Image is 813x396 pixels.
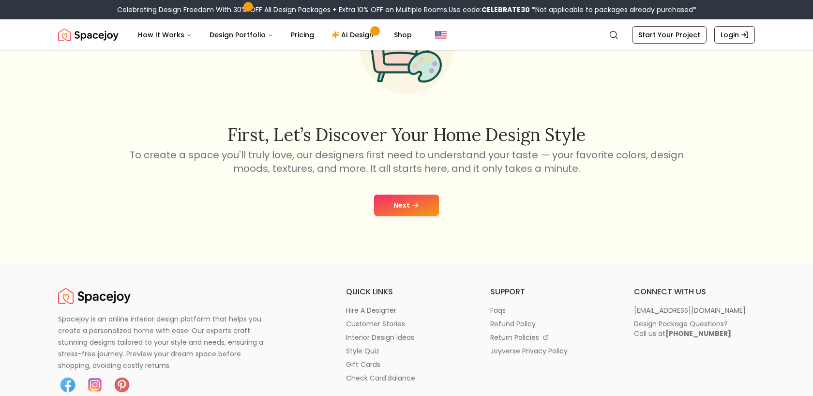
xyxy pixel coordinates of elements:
button: Design Portfolio [202,25,281,45]
p: style quiz [346,346,379,356]
b: CELEBRATE30 [482,5,530,15]
p: check card balance [346,373,415,383]
p: To create a space you'll truly love, our designers first need to understand your taste — your fav... [128,148,685,175]
a: check card balance [346,373,467,383]
img: Spacejoy Logo [58,25,119,45]
img: United States [435,29,447,41]
img: Spacejoy Logo [58,286,131,305]
a: customer stories [346,319,467,329]
a: Spacejoy [58,25,119,45]
p: return policies [490,333,539,342]
p: interior design ideas [346,333,414,342]
nav: Main [130,25,420,45]
b: [PHONE_NUMBER] [665,329,731,338]
button: How It Works [130,25,200,45]
a: AI Design [324,25,384,45]
p: hire a designer [346,305,396,315]
div: Design Package Questions? Call us at [634,319,731,338]
span: *Not applicable to packages already purchased* [530,5,696,15]
p: customer stories [346,319,405,329]
a: Design Package Questions?Call us at[PHONE_NUMBER] [634,319,755,338]
p: joyverse privacy policy [490,346,568,356]
a: return policies [490,333,611,342]
a: [EMAIL_ADDRESS][DOMAIN_NAME] [634,305,755,315]
a: Login [714,26,755,44]
a: refund policy [490,319,611,329]
span: Use code: [449,5,530,15]
a: Pricing [283,25,322,45]
h6: support [490,286,611,298]
a: Start Your Project [632,26,707,44]
p: refund policy [490,319,536,329]
a: Shop [386,25,420,45]
button: Next [374,195,439,216]
a: Spacejoy [58,286,131,305]
a: hire a designer [346,305,467,315]
p: Spacejoy is an online interior design platform that helps you create a personalized home with eas... [58,313,275,371]
a: gift cards [346,360,467,369]
img: Facebook icon [58,375,77,395]
nav: Global [58,19,755,50]
h2: First, let’s discover your home design style [128,125,685,144]
h6: connect with us [634,286,755,298]
img: Instagram icon [85,375,105,395]
div: Celebrating Design Freedom With 30% OFF All Design Packages + Extra 10% OFF on Multiple Rooms. [117,5,696,15]
a: faqs [490,305,611,315]
a: interior design ideas [346,333,467,342]
p: gift cards [346,360,380,369]
a: style quiz [346,346,467,356]
a: joyverse privacy policy [490,346,611,356]
p: faqs [490,305,506,315]
h6: quick links [346,286,467,298]
p: [EMAIL_ADDRESS][DOMAIN_NAME] [634,305,746,315]
img: Pinterest icon [112,375,132,395]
